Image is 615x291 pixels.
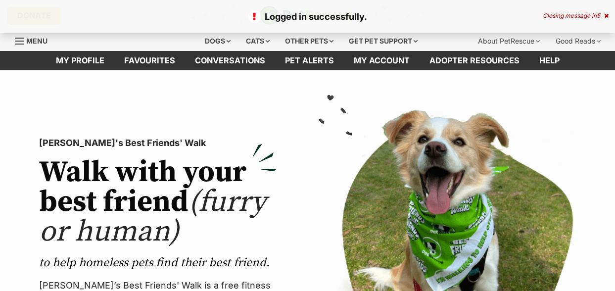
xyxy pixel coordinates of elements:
a: Pet alerts [275,51,344,70]
a: conversations [185,51,275,70]
a: Help [529,51,569,70]
div: Cats [239,31,277,51]
p: [PERSON_NAME]'s Best Friends' Walk [39,136,277,150]
div: Get pet support [342,31,425,51]
a: My account [344,51,420,70]
a: Favourites [114,51,185,70]
a: Menu [15,31,54,49]
a: Adopter resources [420,51,529,70]
p: to help homeless pets find their best friend. [39,255,277,271]
h2: Walk with your best friend [39,158,277,247]
div: Good Reads [549,31,608,51]
div: Other pets [278,31,340,51]
div: About PetRescue [471,31,547,51]
span: Menu [26,37,47,45]
span: (furry or human) [39,184,266,250]
div: Dogs [198,31,237,51]
a: My profile [46,51,114,70]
